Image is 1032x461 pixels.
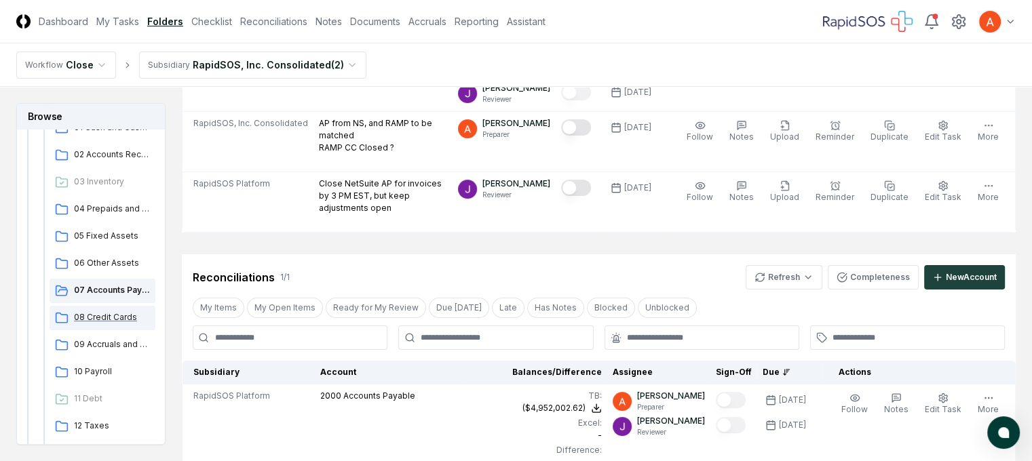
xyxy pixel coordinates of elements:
p: Reviewer [637,427,705,437]
p: Close NetSuite AP for invoices by 3 PM EST, but keep adjustments open [319,178,447,214]
img: ACg8ocK3mdmu6YYpaRl40uhUUGu9oxSxFSb1vbjsnEih2JuwAH1PGA=s96-c [458,119,477,138]
button: More [975,178,1001,206]
button: Duplicate [868,178,911,206]
button: More [975,390,1001,418]
div: 1 / 1 [280,271,290,283]
p: Reviewer [482,190,550,200]
span: 02 Accounts Receivable [74,148,150,161]
span: 08 Credit Cards [74,311,150,323]
th: Sign-Off [710,361,757,384]
div: Reconciliations [193,269,275,285]
div: TB : [470,390,602,402]
a: Assistant [507,14,546,28]
p: [PERSON_NAME] [637,390,705,402]
div: [DATE] [624,121,651,134]
p: [PERSON_NAME] [482,178,550,190]
img: Logo [16,14,31,28]
img: ACg8ocKTC56tjQR6-o9bi8poVV4j_qMfO6M0RniyL9InnBgkmYdNig=s96-c [458,84,477,103]
button: Reminder [813,117,857,146]
span: 2000 [320,390,341,401]
img: ACg8ocKTC56tjQR6-o9bi8poVV4j_qMfO6M0RniyL9InnBgkmYdNig=s96-c [613,417,632,436]
p: Reviewer [482,94,550,104]
span: Upload [770,192,799,202]
a: Folders [147,14,183,28]
span: 07 Accounts Payable [74,284,150,296]
button: Follow [839,390,871,418]
div: [DATE] [779,419,806,431]
button: Duplicate [868,117,911,146]
button: My Items [193,298,244,318]
a: Documents [350,14,400,28]
a: 09 Accruals and Other Short-term Liabilities [50,333,155,357]
span: Notes [729,192,754,202]
p: [PERSON_NAME] [482,117,550,129]
span: RapidSOS, Inc. Consolidated [193,117,308,129]
button: My Open Items [247,298,323,318]
div: Excel: [470,417,602,429]
button: Notes [727,178,757,206]
a: Notes [316,14,342,28]
a: Checklist [191,14,232,28]
button: Mark complete [716,417,746,433]
p: Preparer [482,129,550,140]
a: 08 Credit Cards [50,306,155,330]
div: Difference: [470,444,602,456]
button: Notes [881,390,911,418]
span: Follow [841,404,868,414]
div: ($4,952,002.62) [522,402,586,414]
button: Mark complete [561,119,591,136]
div: [DATE] [624,182,651,194]
a: Reporting [455,14,499,28]
a: My Tasks [96,14,139,28]
a: 03 Inventory [50,170,155,195]
img: ACg8ocK3mdmu6YYpaRl40uhUUGu9oxSxFSb1vbjsnEih2JuwAH1PGA=s96-c [613,392,632,411]
button: atlas-launcher [987,416,1020,449]
button: Mark complete [561,84,591,100]
div: Account [320,366,459,378]
button: Follow [684,178,716,206]
span: 05 Fixed Assets [74,230,150,242]
p: AP from NS, and RAMP to be matched RAMP CC Closed ? [319,117,447,154]
span: Notes [884,404,909,414]
span: 11 Debt [74,393,150,405]
span: Duplicate [871,192,909,202]
span: Edit Task [925,132,961,142]
button: Edit Task [922,390,964,418]
a: 05 Fixed Assets [50,224,155,249]
button: Unblocked [638,298,697,318]
div: [DATE] [624,86,651,98]
div: Subsidiary [148,59,190,71]
span: RapidSOS Platform [193,178,270,190]
span: Accounts Payable [343,390,415,401]
a: 12 Taxes [50,414,155,439]
p: [PERSON_NAME] [482,82,550,94]
button: Blocked [587,298,635,318]
a: 10 Payroll [50,360,155,384]
a: 06 Other Assets [50,252,155,276]
span: Upload [770,132,799,142]
th: Balances/Difference [465,361,607,384]
span: Notes [729,132,754,142]
h3: Browse [17,104,165,129]
span: Edit Task [925,192,961,202]
span: 04 Prepaids and Other Current Assets [74,203,150,215]
button: Refresh [746,265,822,289]
a: 02 Accounts Receivable [50,143,155,167]
div: Actions [828,366,1005,378]
span: Follow [687,132,713,142]
img: ACg8ocKTC56tjQR6-o9bi8poVV4j_qMfO6M0RniyL9InnBgkmYdNig=s96-c [458,180,477,199]
span: Reminder [816,192,854,202]
span: 10 Payroll [74,365,150,378]
div: [DATE] [779,394,806,406]
div: Workflow [25,59,63,71]
span: RapidSOS Platform [193,390,270,402]
button: Follow [684,117,716,146]
button: Due Today [429,298,489,318]
button: More [975,117,1001,146]
div: Due [763,366,817,378]
button: Edit Task [922,117,964,146]
a: 07 Accounts Payable [50,279,155,303]
a: 11 Debt [50,387,155,412]
th: Subsidiary [183,361,315,384]
nav: breadcrumb [16,52,366,79]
